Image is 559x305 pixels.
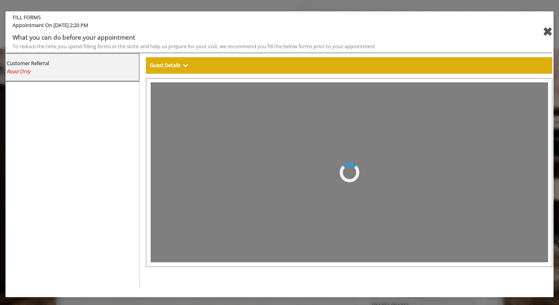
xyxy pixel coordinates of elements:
[7,60,49,67] b: Customer Referral
[543,22,552,41] div: close forms
[7,68,31,75] span: Read Only
[146,78,552,267] iframe: formsViewWeb
[146,57,552,74] div: Guest Details Show
[150,62,180,69] b: Guest Details
[13,33,135,42] b: What you can do before your appointment
[13,42,500,51] div: To reduce the time you spend filling forms in the store and help us prepare for your visit, we re...
[183,62,188,69] span: Show
[7,21,506,33] span: Appointment On [DATE] 2:20 PM
[7,13,506,22] b: FILL FORMS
